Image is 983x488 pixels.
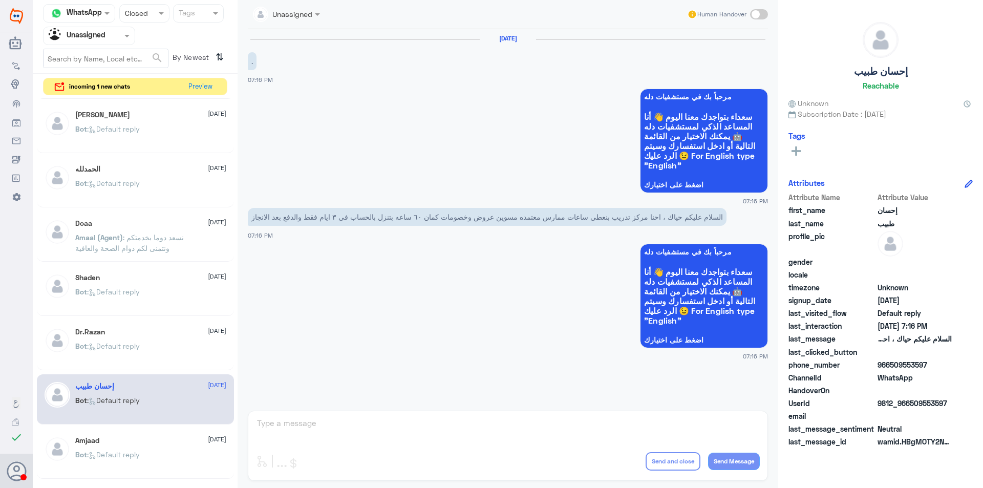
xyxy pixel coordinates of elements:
[248,52,257,70] p: 12/10/2025, 7:16 PM
[75,273,100,282] h5: Shaden
[646,452,700,471] button: Send and close
[75,233,123,242] span: Amaal (Agent)
[878,205,952,216] span: إحسان
[644,248,764,256] span: مرحباً بك في مستشفيات دله
[788,308,875,319] span: last_visited_flow
[788,372,875,383] span: ChannelId
[788,411,875,421] span: email
[208,272,226,281] span: [DATE]
[45,219,70,245] img: defaultAdmin.png
[743,352,768,360] span: 07:16 PM
[644,93,764,101] span: مرحباً بك في مستشفيات دله
[45,436,70,462] img: defaultAdmin.png
[878,269,952,280] span: null
[75,111,130,119] h5: طلال ماجد
[208,380,226,390] span: [DATE]
[878,372,952,383] span: 2
[216,49,224,66] i: ⇅
[208,218,226,227] span: [DATE]
[75,179,87,187] span: Bot
[708,453,760,470] button: Send Message
[878,411,952,421] span: null
[87,179,140,187] span: : Default reply
[75,328,105,336] h5: Dr.Razan
[644,181,764,189] span: اضغط على اختيارك
[863,23,898,57] img: defaultAdmin.png
[644,112,764,170] span: سعداء بتواجدك معنا اليوم 👋 أنا المساعد الذكي لمستشفيات دله 🤖 يمكنك الاختيار من القائمة التالية أو...
[878,436,952,447] span: wamid.HBgMOTY2NTA5NTUzNTk3FQIAEhggQTUwNDNDQTg5M0FBNjU3MDI1MjQyNDZEQzM2NzVBOEUA
[45,273,70,299] img: defaultAdmin.png
[854,66,908,77] h5: إحسان طبيب
[788,347,875,357] span: last_clicked_button
[45,111,70,136] img: defaultAdmin.png
[644,267,764,325] span: سعداء بتواجدك معنا اليوم 👋 أنا المساعد الذكي لمستشفيات دله 🤖 يمكنك الاختيار من القائمة التالية أو...
[743,197,768,205] span: 07:16 PM
[788,423,875,434] span: last_message_sentiment
[788,321,875,331] span: last_interaction
[49,28,64,44] img: Unassigned.svg
[75,450,87,459] span: Bot
[788,231,875,254] span: profile_pic
[878,192,952,203] span: Attribute Value
[788,131,805,140] h6: Tags
[45,165,70,190] img: defaultAdmin.png
[788,269,875,280] span: locale
[697,10,746,19] span: Human Handover
[788,257,875,267] span: gender
[87,450,140,459] span: : Default reply
[69,82,130,91] span: incoming 1 new chats
[10,8,23,24] img: Widebot Logo
[75,233,184,252] span: : نسعد دوما بخدمتكم ونتمنى لكم دوام الصحة والعافية
[878,231,903,257] img: defaultAdmin.png
[788,295,875,306] span: signup_date
[248,76,273,83] span: 07:16 PM
[87,287,140,296] span: : Default reply
[7,461,26,481] button: Avatar
[878,295,952,306] span: 2025-10-12T16:16:02.009Z
[878,282,952,293] span: Unknown
[878,423,952,434] span: 0
[878,385,952,396] span: null
[878,257,952,267] span: null
[75,342,87,350] span: Bot
[151,50,163,67] button: search
[788,359,875,370] span: phone_number
[788,385,875,396] span: HandoverOn
[788,109,973,119] span: Subscription Date : [DATE]
[248,208,726,226] p: 12/10/2025, 7:16 PM
[87,396,140,405] span: : Default reply
[788,205,875,216] span: first_name
[878,333,952,344] span: السلام عليكم حياك ، احنا مركز تدريب بنعطي ساعات ممارس معتمده مسوين عروض وخصومات كمان ٦٠ ساعه بتنز...
[75,165,100,174] h5: الحمدلله
[45,382,70,408] img: defaultAdmin.png
[644,336,764,344] span: اضغط على اختيارك
[208,326,226,335] span: [DATE]
[177,7,195,20] div: Tags
[480,35,536,42] h6: [DATE]
[248,232,273,239] span: 07:16 PM
[75,382,114,391] h5: إحسان طبيب
[45,328,70,353] img: defaultAdmin.png
[788,218,875,229] span: last_name
[878,359,952,370] span: 966509553597
[75,287,87,296] span: Bot
[208,109,226,118] span: [DATE]
[184,78,217,95] button: Preview
[788,282,875,293] span: timezone
[788,333,875,344] span: last_message
[168,49,211,69] span: By Newest
[75,219,92,228] h5: Doaa
[208,163,226,173] span: [DATE]
[788,178,825,187] h6: Attributes
[788,436,875,447] span: last_message_id
[878,347,952,357] span: null
[878,308,952,319] span: Default reply
[788,98,828,109] span: Unknown
[878,398,952,409] span: 9812_966509553597
[208,435,226,444] span: [DATE]
[878,321,952,331] span: 2025-10-12T16:16:10.862Z
[788,192,875,203] span: Attribute Name
[49,6,64,21] img: whatsapp.png
[878,218,952,229] span: طبيب
[75,124,87,133] span: Bot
